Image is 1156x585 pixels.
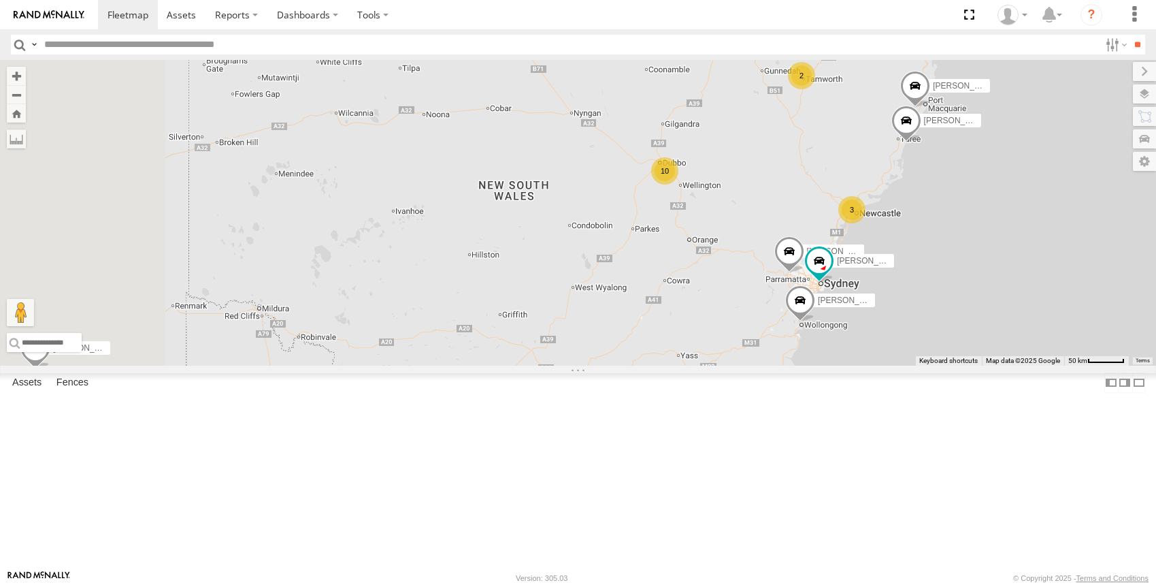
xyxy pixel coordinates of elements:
label: Dock Summary Table to the Left [1104,373,1118,393]
label: Dock Summary Table to the Right [1118,373,1132,393]
span: [PERSON_NAME] - NEW ute [52,343,159,353]
button: Keyboard shortcuts [919,356,978,366]
button: Zoom in [7,67,26,85]
label: Assets [5,373,48,392]
button: Zoom out [7,85,26,104]
label: Hide Summary Table [1132,373,1146,393]
label: Search Filter Options [1100,35,1129,54]
button: Zoom Home [7,104,26,123]
span: Map data ©2025 Google [986,357,1060,364]
a: Terms and Conditions [1076,574,1149,582]
button: Map scale: 50 km per 51 pixels [1064,356,1129,366]
span: [PERSON_NAME] [818,295,885,304]
img: rand-logo.svg [14,10,84,20]
div: 10 [651,157,678,185]
a: Visit our Website [7,571,70,585]
div: Tim Allan [993,5,1032,25]
div: Version: 305.03 [516,574,567,582]
label: Map Settings [1133,152,1156,171]
div: © Copyright 2025 - [1013,574,1149,582]
div: 2 [788,62,815,89]
label: Fences [50,373,95,392]
span: 50 km [1068,357,1087,364]
span: [PERSON_NAME] [806,247,874,256]
label: Measure [7,129,26,148]
span: [PERSON_NAME] [933,81,1000,91]
div: 3 [838,196,865,223]
label: Search Query [29,35,39,54]
span: [PERSON_NAME] [923,115,991,125]
a: Terms [1136,358,1150,364]
i: ? [1080,4,1102,26]
span: [PERSON_NAME] [837,256,904,266]
button: Drag Pegman onto the map to open Street View [7,299,34,326]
